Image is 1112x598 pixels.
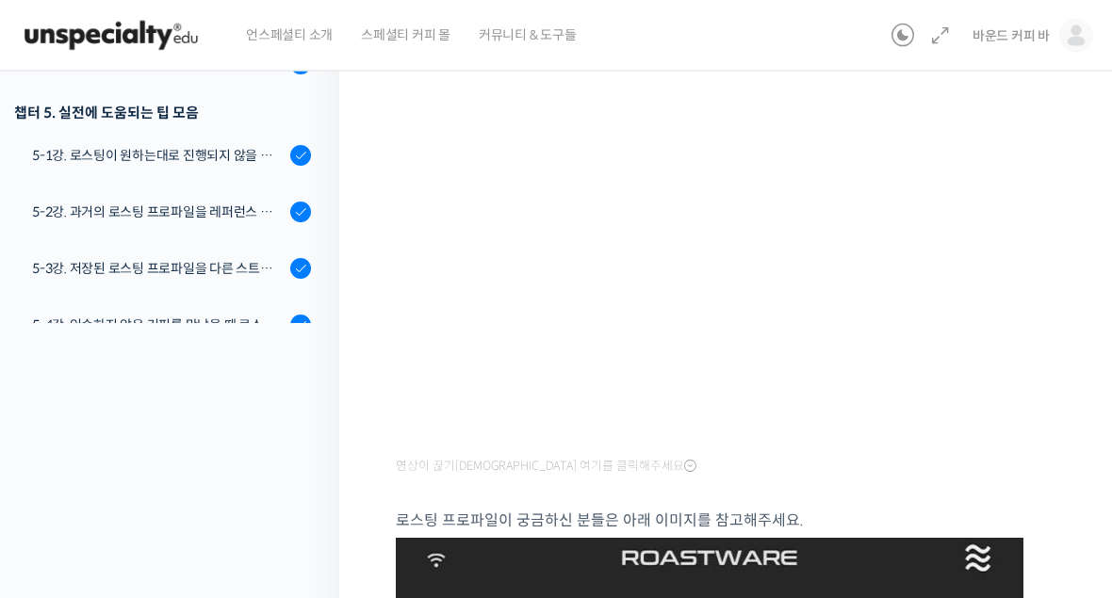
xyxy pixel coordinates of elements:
[14,101,311,126] div: 챕터 5. 실전에 도움되는 팁 모음
[6,442,124,489] a: 홈
[396,509,1065,534] p: 로스팅 프로파일이 궁금하신 분들은 아래 이미지를 참고해주세요.
[973,27,1050,44] span: 바운드 커피 바
[32,202,285,223] div: 5-2강. 과거의 로스팅 프로파일을 레퍼런스 삼아 리뷰하는 방법
[396,460,696,475] span: 영상이 끊기[DEMOGRAPHIC_DATA] 여기를 클릭해주세요
[32,146,285,167] div: 5-1강. 로스팅이 원하는대로 진행되지 않을 때, 일관성이 떨어질 때
[291,470,314,485] span: 설정
[124,442,243,489] a: 대화
[32,259,285,280] div: 5-3강. 저장된 로스팅 프로파일을 다른 스트롱홀드 로스팅 머신에서 적용할 경우에 보정하는 방법
[243,442,362,489] a: 설정
[32,315,285,336] div: 5-4강. 익숙하지 않은 커피를 만났을 때 로스팅 전략 세우는 방법
[172,471,195,486] span: 대화
[59,470,71,485] span: 홈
